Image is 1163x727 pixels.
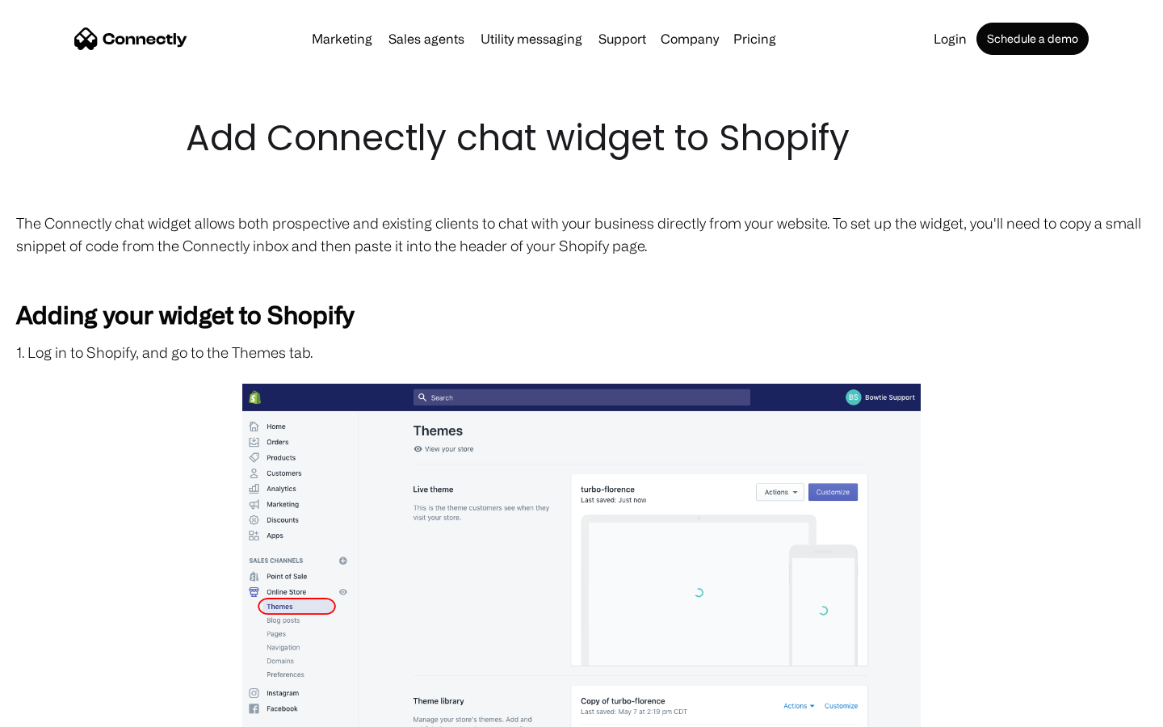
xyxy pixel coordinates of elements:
[186,113,977,163] h1: Add Connectly chat widget to Shopify
[661,27,719,50] div: Company
[474,32,589,45] a: Utility messaging
[16,699,97,721] aside: Language selected: English
[32,699,97,721] ul: Language list
[16,212,1147,257] p: The Connectly chat widget allows both prospective and existing clients to chat with your business...
[927,32,973,45] a: Login
[592,32,653,45] a: Support
[727,32,783,45] a: Pricing
[16,341,1147,363] p: 1. Log in to Shopify, and go to the Themes tab.
[305,32,379,45] a: Marketing
[976,23,1089,55] a: Schedule a demo
[16,300,354,328] strong: Adding your widget to Shopify
[382,32,471,45] a: Sales agents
